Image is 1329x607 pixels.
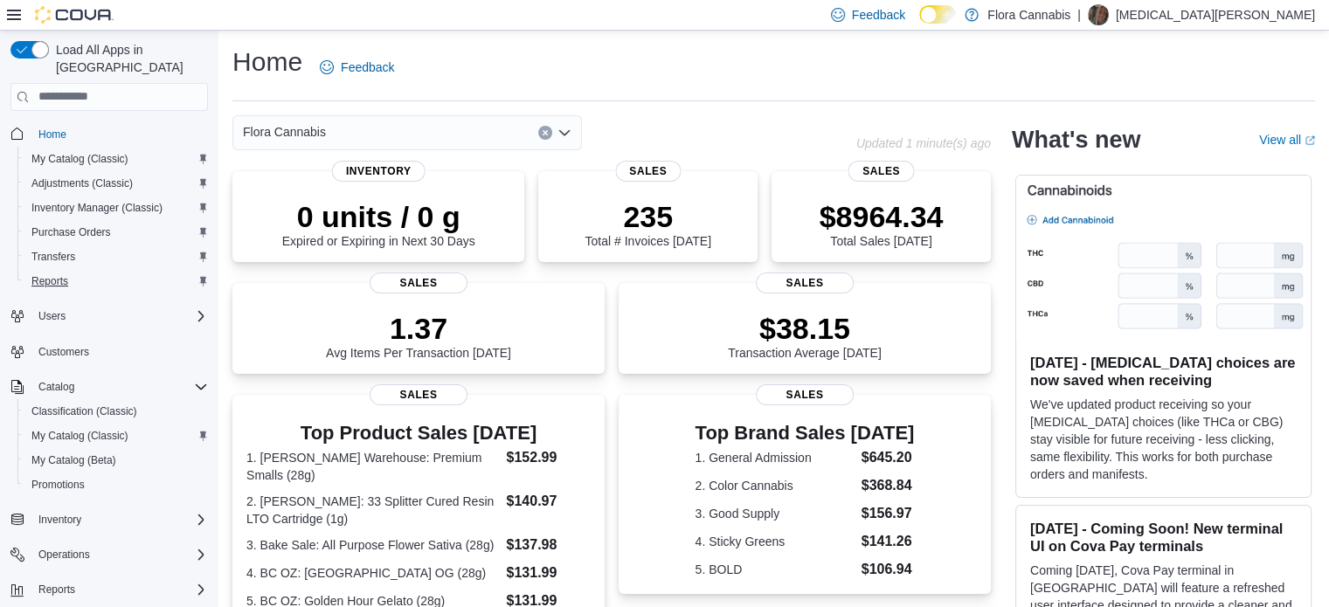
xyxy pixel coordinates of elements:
dd: $140.97 [506,491,590,512]
p: $38.15 [728,311,882,346]
button: Inventory [31,509,88,530]
span: Reports [38,583,75,597]
svg: External link [1305,135,1315,146]
span: Sales [615,161,681,182]
span: Feedback [852,6,905,24]
button: Inventory [3,507,215,532]
span: Sales [756,384,854,405]
div: Nikita Coles [1088,4,1109,25]
span: Customers [31,341,208,362]
span: Transfers [31,250,75,264]
button: Purchase Orders [17,220,215,245]
p: Flora Cannabis [987,4,1070,25]
dt: 3. Good Supply [696,505,855,522]
button: Inventory Manager (Classic) [17,196,215,220]
div: Avg Items Per Transaction [DATE] [326,311,511,360]
button: Adjustments (Classic) [17,171,215,196]
button: Promotions [17,472,215,497]
button: Customers [3,339,215,364]
dt: 1. General Admission [696,449,855,466]
dd: $137.98 [506,535,590,555]
span: Operations [38,548,90,562]
dd: $141.26 [862,531,915,552]
span: Home [38,128,66,141]
span: Load All Apps in [GEOGRAPHIC_DATA] [49,41,208,76]
span: Transfers [24,246,208,267]
span: Operations [31,544,208,565]
dt: 3. Bake Sale: All Purpose Flower Sativa (28g) [246,536,499,554]
a: My Catalog (Beta) [24,450,123,471]
button: Home [3,121,215,147]
h3: Top Brand Sales [DATE] [696,423,915,444]
p: 1.37 [326,311,511,346]
button: Operations [3,542,215,567]
a: View allExternal link [1259,133,1315,147]
a: Home [31,124,73,145]
span: My Catalog (Classic) [24,148,208,169]
button: Clear input [538,126,552,140]
dd: $368.84 [862,475,915,496]
h2: What's new [1012,126,1140,154]
dt: 2. Color Cannabis [696,477,855,494]
a: Feedback [313,50,401,85]
h3: Top Product Sales [DATE] [246,423,591,444]
a: My Catalog (Classic) [24,148,135,169]
dt: 5. BOLD [696,561,855,578]
div: Transaction Average [DATE] [728,311,882,360]
dt: 2. [PERSON_NAME]: 33 Splitter Cured Resin LTO Cartridge (1g) [246,493,499,528]
a: Transfers [24,246,82,267]
a: Purchase Orders [24,222,118,243]
a: Customers [31,341,96,362]
p: Updated 1 minute(s) ago [856,136,991,150]
span: My Catalog (Classic) [31,429,128,443]
a: Promotions [24,474,92,495]
a: Reports [24,271,75,292]
button: My Catalog (Beta) [17,448,215,472]
a: Inventory Manager (Classic) [24,197,170,218]
span: My Catalog (Beta) [24,450,208,471]
span: Sales [370,272,467,293]
span: Catalog [31,376,208,397]
span: Customers [38,345,89,359]
a: Classification (Classic) [24,401,144,422]
button: Users [31,306,73,327]
span: Purchase Orders [24,222,208,243]
dd: $152.99 [506,447,590,468]
span: My Catalog (Beta) [31,453,116,467]
h3: [DATE] - Coming Soon! New terminal UI on Cova Pay terminals [1030,520,1297,555]
button: My Catalog (Classic) [17,147,215,171]
dd: $131.99 [506,562,590,583]
dt: 4. Sticky Greens [696,533,855,550]
div: Expired or Expiring in Next 30 Days [282,199,475,248]
button: Catalog [31,376,81,397]
dd: $645.20 [862,447,915,468]
div: Total Sales [DATE] [820,199,944,248]
span: Feedback [341,59,394,76]
span: Inventory Manager (Classic) [24,197,208,218]
span: Promotions [31,478,85,492]
span: Reports [24,271,208,292]
span: Home [31,123,208,145]
p: [MEDICAL_DATA][PERSON_NAME] [1116,4,1315,25]
p: 235 [585,199,710,234]
span: Users [38,309,66,323]
h1: Home [232,45,302,79]
span: Catalog [38,380,74,394]
span: My Catalog (Classic) [31,152,128,166]
button: Reports [3,577,215,602]
span: Inventory [38,513,81,527]
span: My Catalog (Classic) [24,425,208,446]
div: Total # Invoices [DATE] [585,199,710,248]
span: Reports [31,579,208,600]
button: Catalog [3,375,215,399]
button: My Catalog (Classic) [17,424,215,448]
h3: [DATE] - [MEDICAL_DATA] choices are now saved when receiving [1030,354,1297,389]
button: Transfers [17,245,215,269]
span: Users [31,306,208,327]
img: Cova [35,6,114,24]
button: Users [3,304,215,328]
dt: 1. [PERSON_NAME] Warehouse: Premium Smalls (28g) [246,449,499,484]
span: Inventory [31,509,208,530]
p: | [1077,4,1081,25]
